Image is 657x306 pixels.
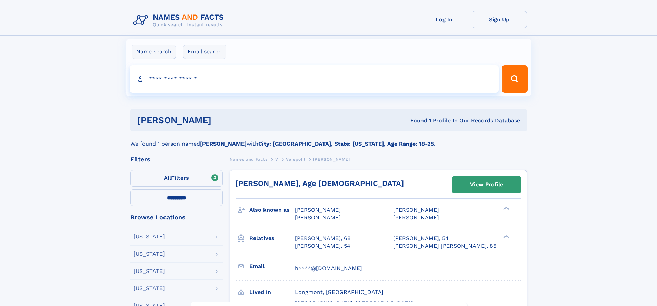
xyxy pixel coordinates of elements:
h3: Email [249,260,295,272]
h1: [PERSON_NAME] [137,116,311,125]
a: View Profile [452,176,521,193]
a: Sign Up [472,11,527,28]
a: V [275,155,278,164]
div: [US_STATE] [133,286,165,291]
div: Browse Locations [130,214,223,220]
b: City: [GEOGRAPHIC_DATA], State: [US_STATE], Age Range: 18-25 [258,140,434,147]
span: V [275,157,278,162]
label: Filters [130,170,223,187]
b: [PERSON_NAME] [200,140,247,147]
div: ❯ [501,234,510,239]
h3: Relatives [249,233,295,244]
div: View Profile [470,177,503,193]
span: Verspohl [286,157,305,162]
label: Email search [183,45,226,59]
div: ❯ [501,206,510,211]
a: [PERSON_NAME] [PERSON_NAME], 85 [393,242,496,250]
input: search input [130,65,499,93]
div: [US_STATE] [133,234,165,239]
a: Log In [417,11,472,28]
h3: Lived in [249,286,295,298]
a: [PERSON_NAME], 68 [295,235,351,242]
a: [PERSON_NAME], 54 [393,235,449,242]
span: [PERSON_NAME] [295,214,341,221]
span: [PERSON_NAME] [313,157,350,162]
div: Filters [130,156,223,162]
h3: Also known as [249,204,295,216]
span: All [164,175,171,181]
span: [PERSON_NAME] [393,214,439,221]
a: Names and Facts [230,155,268,164]
span: [PERSON_NAME] [393,207,439,213]
img: Logo Names and Facts [130,11,230,30]
div: Found 1 Profile In Our Records Database [311,117,520,125]
span: [PERSON_NAME] [295,207,341,213]
a: Verspohl [286,155,305,164]
span: Longmont, [GEOGRAPHIC_DATA] [295,289,384,295]
a: [PERSON_NAME], 54 [295,242,350,250]
div: [US_STATE] [133,268,165,274]
button: Search Button [502,65,527,93]
a: [PERSON_NAME], Age [DEMOGRAPHIC_DATA] [236,179,404,188]
label: Name search [132,45,176,59]
div: We found 1 person named with . [130,131,527,148]
div: [US_STATE] [133,251,165,257]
